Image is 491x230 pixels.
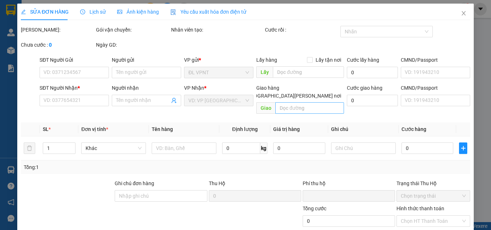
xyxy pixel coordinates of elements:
[80,9,85,14] span: clock-circle
[112,84,181,92] div: Người nhận
[401,56,470,64] div: CMND/Passport
[459,145,467,151] span: plus
[96,26,170,34] div: Gói vận chuyển:
[21,9,69,15] span: SỬA ĐƠN HÀNG
[347,95,398,106] input: Cước giao hàng
[273,66,344,78] input: Dọc đường
[171,26,263,34] div: Nhân viên tạo:
[256,102,275,114] span: Giao
[184,56,253,64] div: VP gửi
[171,98,177,103] span: user-add
[303,179,395,190] div: Phí thu hộ
[170,9,246,15] span: Yêu cầu xuất hóa đơn điện tử
[40,84,109,92] div: SĐT Người Nhận
[256,85,279,91] span: Giao hàng
[260,142,267,154] span: kg
[184,85,204,91] span: VP Nhận
[49,42,52,48] b: 0
[115,190,207,202] input: Ghi chú đơn hàng
[401,126,426,132] span: Cước hàng
[152,142,216,154] input: VD: Bàn, Ghế
[232,126,257,132] span: Định lượng
[24,142,35,154] button: delete
[21,41,95,49] div: Chưa cước :
[347,57,379,63] label: Cước lấy hàng
[24,163,190,171] div: Tổng: 1
[454,4,474,24] button: Close
[81,126,108,132] span: Đơn vị tính
[80,9,106,15] span: Lịch sử
[188,67,249,78] span: ĐL VPNT
[40,56,109,64] div: SĐT Người Gửi
[256,57,277,63] span: Lấy hàng
[96,41,170,49] div: Ngày GD:
[303,206,326,211] span: Tổng cước
[208,180,225,186] span: Thu Hộ
[396,206,444,211] label: Hình thức thanh toán
[461,10,467,16] span: close
[265,26,339,34] div: Cước rồi :
[21,9,26,14] span: edit
[86,143,142,154] span: Khác
[117,9,122,14] span: picture
[396,179,470,187] div: Trạng thái Thu Hộ
[273,126,300,132] span: Giá trị hàng
[312,56,344,64] span: Lấy tận nơi
[152,126,173,132] span: Tên hàng
[243,92,344,100] span: [GEOGRAPHIC_DATA][PERSON_NAME] nơi
[275,102,344,114] input: Dọc đường
[112,56,181,64] div: Người gửi
[347,67,398,78] input: Cước lấy hàng
[43,126,49,132] span: SL
[459,142,467,154] button: plus
[117,9,159,15] span: Ảnh kiện hàng
[347,85,382,91] label: Cước giao hàng
[401,191,466,201] span: Chọn trạng thái
[256,66,273,78] span: Lấy
[170,9,176,15] img: icon
[21,26,95,34] div: [PERSON_NAME]:
[328,122,399,136] th: Ghi chú
[331,142,396,154] input: Ghi Chú
[401,84,470,92] div: CMND/Passport
[115,180,154,186] label: Ghi chú đơn hàng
